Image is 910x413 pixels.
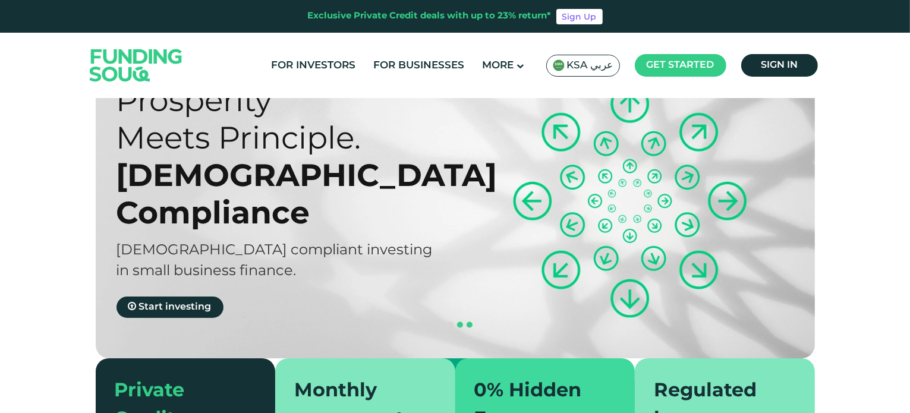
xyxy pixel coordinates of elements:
a: For Businesses [371,56,468,75]
div: [DEMOGRAPHIC_DATA] compliant investing [116,240,476,261]
button: navigation [455,320,465,330]
div: Exclusive Private Credit deals with up to 23% return* [308,10,552,23]
img: Logo [78,35,194,95]
span: Get started [647,61,714,70]
div: in small business finance. [116,261,476,282]
img: SA Flag [553,59,565,71]
a: For Investors [269,56,359,75]
span: Start investing [139,302,212,311]
button: navigation [446,320,455,330]
a: Sign Up [556,9,603,24]
div: Prosperity [116,81,476,119]
button: navigation [436,320,446,330]
a: Sign in [741,54,818,77]
span: KSA عربي [567,59,613,72]
span: Sign in [761,61,798,70]
span: More [483,61,514,71]
div: Meets Principle. [116,119,476,156]
div: [DEMOGRAPHIC_DATA] Compliance [116,156,476,231]
a: Start investing [116,297,223,318]
button: navigation [465,320,474,330]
